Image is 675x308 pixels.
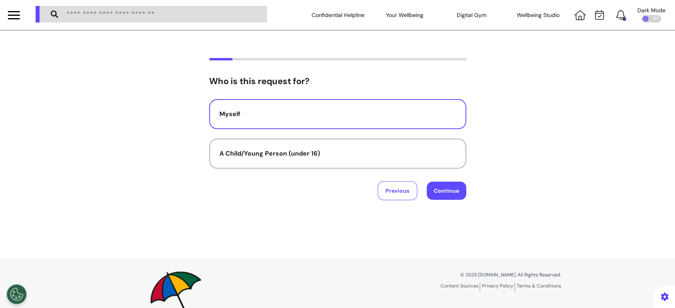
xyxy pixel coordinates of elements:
[304,4,371,26] div: Confidential Helpline
[482,283,515,291] a: Privacy Policy
[344,271,561,278] p: © 2025 [DOMAIN_NAME]. All Rights Reserved.
[209,139,466,169] button: A Child/Young Person (under 16)
[7,284,26,304] button: Open Preferences
[641,15,661,23] div: OFF
[427,182,466,200] button: Continue
[209,99,466,129] button: Myself
[219,109,456,119] div: Myself
[219,149,456,158] div: A Child/Young Person (under 16)
[438,4,505,26] div: Digital Gym
[209,76,466,86] h2: Who is this request for?
[637,8,666,13] div: Dark Mode
[378,181,417,200] button: Previous
[441,283,480,291] a: Content Sources
[505,4,571,26] div: Wellbeing Studio
[371,4,438,26] div: Your Wellbeing
[517,283,561,289] a: Terms & Conditions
